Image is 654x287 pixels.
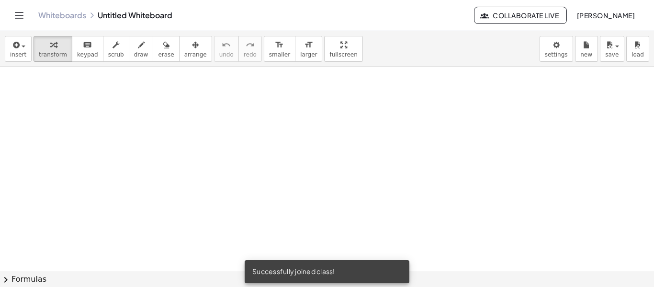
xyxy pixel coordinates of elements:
span: scrub [108,51,124,58]
button: arrange [179,36,212,62]
button: insert [5,36,32,62]
button: erase [153,36,179,62]
span: arrange [184,51,207,58]
div: Successfully joined class! [245,260,409,283]
i: keyboard [83,39,92,51]
span: smaller [269,51,290,58]
button: undoundo [214,36,239,62]
button: transform [34,36,72,62]
span: fullscreen [329,51,357,58]
span: undo [219,51,234,58]
span: [PERSON_NAME] [576,11,635,20]
button: settings [540,36,573,62]
button: keyboardkeypad [72,36,103,62]
span: larger [300,51,317,58]
button: [PERSON_NAME] [569,7,643,24]
span: draw [134,51,148,58]
button: new [575,36,598,62]
button: scrub [103,36,129,62]
span: load [631,51,644,58]
button: save [600,36,624,62]
i: format_size [304,39,313,51]
button: format_sizesmaller [264,36,295,62]
button: Toggle navigation [11,8,27,23]
button: format_sizelarger [295,36,322,62]
button: load [626,36,649,62]
button: Collaborate Live [474,7,567,24]
i: undo [222,39,231,51]
i: format_size [275,39,284,51]
a: Whiteboards [38,11,86,20]
span: erase [158,51,174,58]
i: redo [246,39,255,51]
span: Collaborate Live [482,11,559,20]
button: redoredo [238,36,262,62]
span: insert [10,51,26,58]
span: redo [244,51,257,58]
button: fullscreen [324,36,362,62]
span: keypad [77,51,98,58]
span: transform [39,51,67,58]
span: save [605,51,619,58]
span: new [580,51,592,58]
button: draw [129,36,154,62]
span: settings [545,51,568,58]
